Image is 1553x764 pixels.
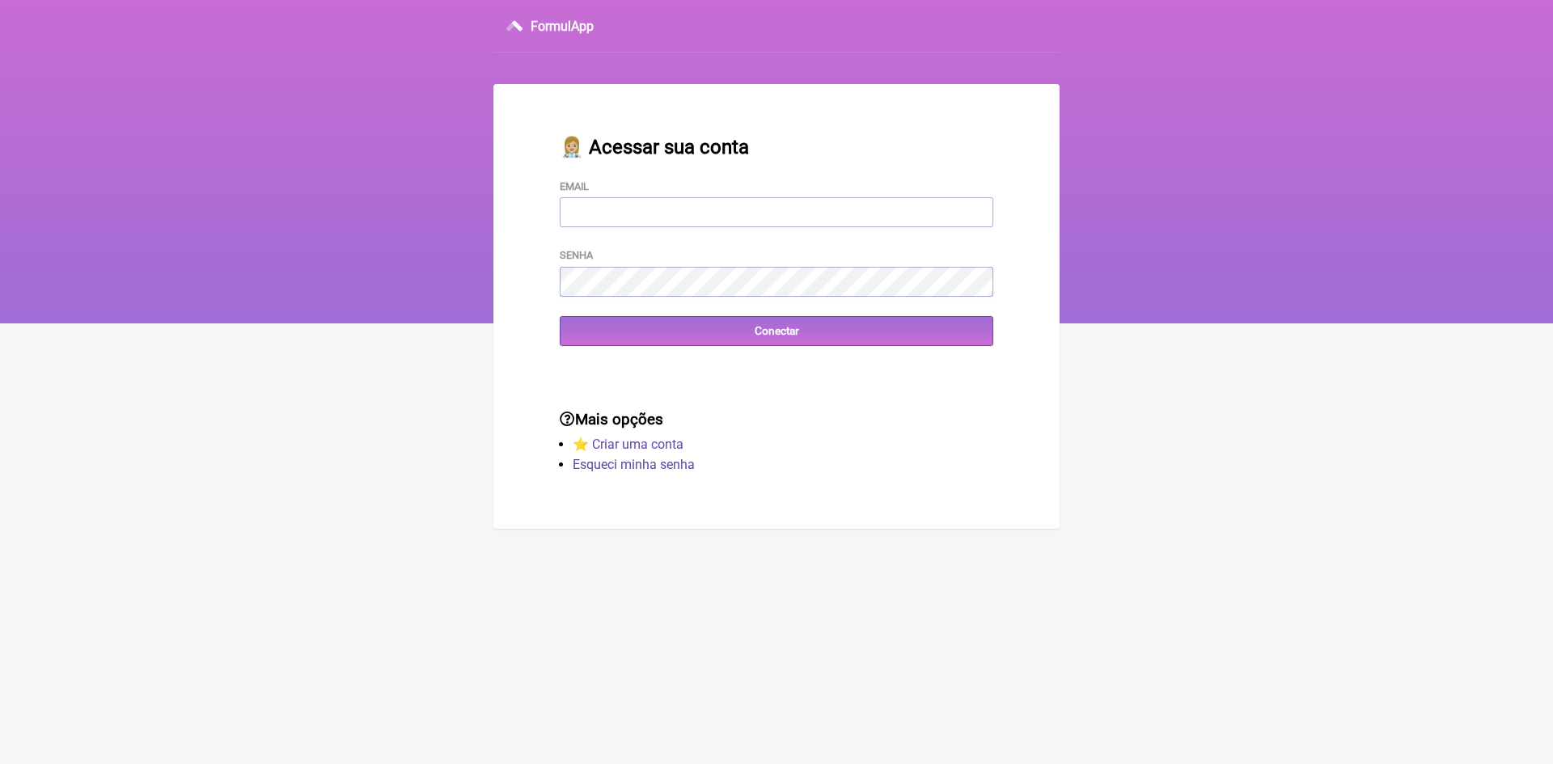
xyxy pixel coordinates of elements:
[573,457,695,472] a: Esqueci minha senha
[560,136,993,158] h2: 👩🏼‍⚕️ Acessar sua conta
[560,180,589,192] label: Email
[560,411,993,428] h3: Mais opções
[560,249,593,261] label: Senha
[560,316,993,346] input: Conectar
[531,19,594,34] h3: FormulApp
[573,437,683,452] a: ⭐️ Criar uma conta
